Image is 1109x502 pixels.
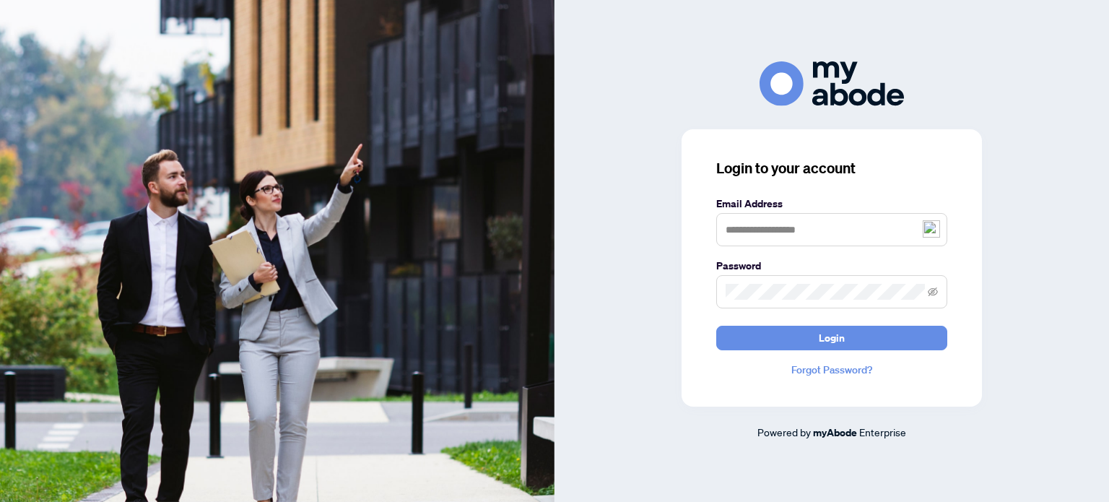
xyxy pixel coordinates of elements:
[716,196,947,212] label: Email Address
[859,425,906,438] span: Enterprise
[716,158,947,178] h3: Login to your account
[716,258,947,274] label: Password
[819,326,845,350] span: Login
[813,425,857,441] a: myAbode
[928,287,938,297] span: eye-invisible
[760,61,904,105] img: ma-logo
[716,326,947,350] button: Login
[908,286,919,298] img: npw-badge-icon-locked.svg
[923,220,940,238] img: npw-badge-icon-locked.svg
[757,425,811,438] span: Powered by
[716,362,947,378] a: Forgot Password?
